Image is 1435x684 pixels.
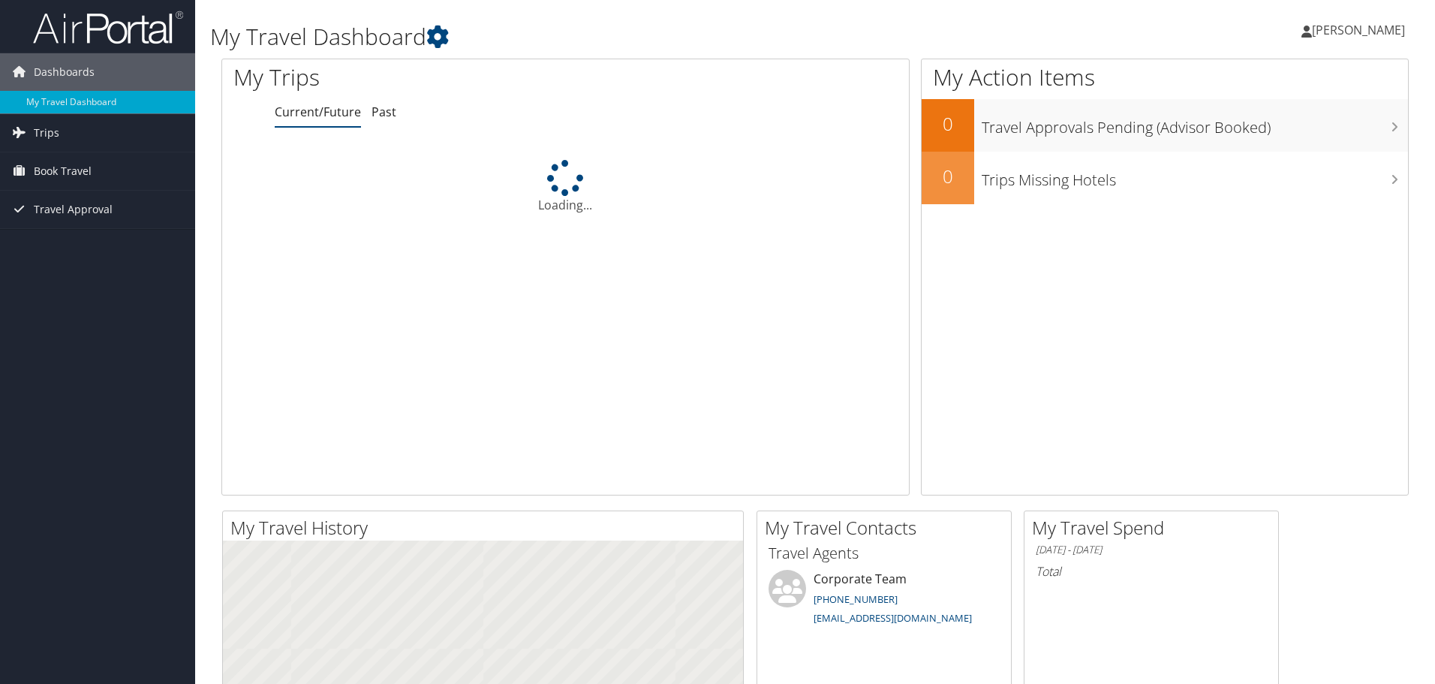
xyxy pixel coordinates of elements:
[33,10,183,45] img: airportal-logo.png
[922,111,974,137] h2: 0
[982,110,1408,138] h3: Travel Approvals Pending (Advisor Booked)
[210,21,1017,53] h1: My Travel Dashboard
[34,191,113,228] span: Travel Approval
[1301,8,1420,53] a: [PERSON_NAME]
[814,592,898,606] a: [PHONE_NUMBER]
[922,99,1408,152] a: 0Travel Approvals Pending (Advisor Booked)
[922,164,974,189] h2: 0
[1036,563,1267,580] h6: Total
[275,104,361,120] a: Current/Future
[372,104,396,120] a: Past
[922,62,1408,93] h1: My Action Items
[769,543,1000,564] h3: Travel Agents
[761,570,1007,631] li: Corporate Team
[1032,515,1278,541] h2: My Travel Spend
[1036,543,1267,557] h6: [DATE] - [DATE]
[34,53,95,91] span: Dashboards
[765,515,1011,541] h2: My Travel Contacts
[922,152,1408,204] a: 0Trips Missing Hotels
[814,611,972,625] a: [EMAIL_ADDRESS][DOMAIN_NAME]
[222,160,909,214] div: Loading...
[982,162,1408,191] h3: Trips Missing Hotels
[230,515,743,541] h2: My Travel History
[233,62,612,93] h1: My Trips
[34,152,92,190] span: Book Travel
[1312,22,1405,38] span: [PERSON_NAME]
[34,114,59,152] span: Trips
